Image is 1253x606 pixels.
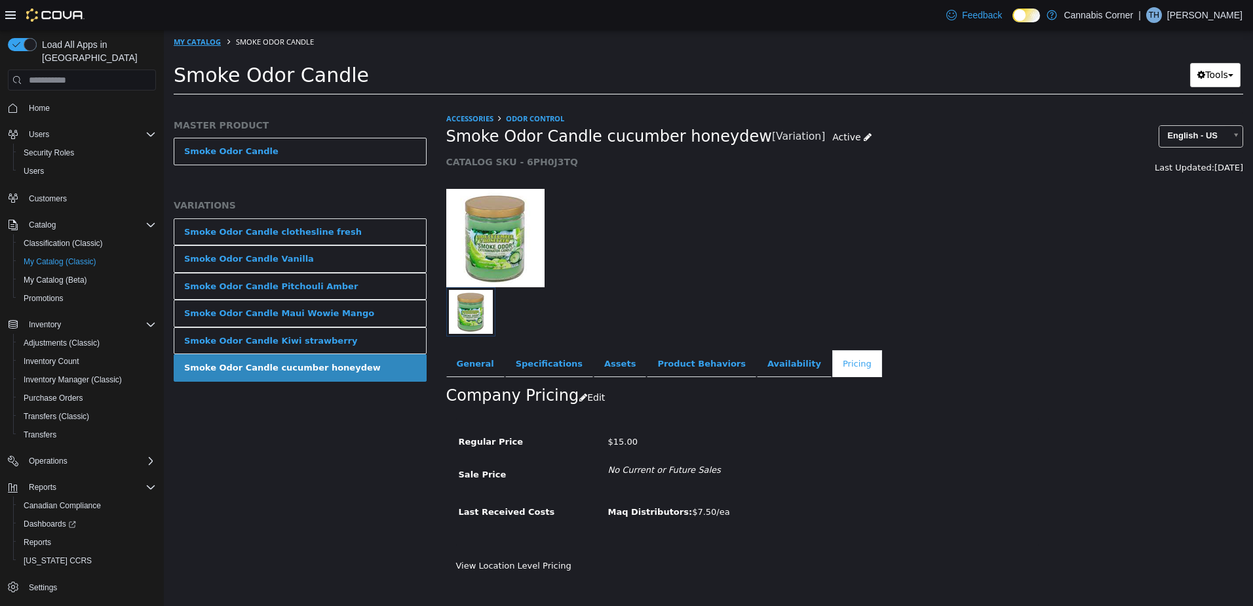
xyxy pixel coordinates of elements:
[608,102,661,112] small: [Variation]
[1026,33,1077,57] button: Tools
[1138,7,1141,23] p: |
[3,216,161,234] button: Catalog
[18,235,156,251] span: Classification (Classic)
[18,409,156,424] span: Transfers (Classic)
[13,334,161,352] button: Adjustments (Classic)
[24,166,44,176] span: Users
[18,498,106,514] a: Canadian Compliance
[24,100,156,116] span: Home
[29,129,49,140] span: Users
[24,217,61,233] button: Catalog
[24,537,51,548] span: Reports
[18,427,156,443] span: Transfers
[18,535,156,550] span: Reports
[29,319,61,330] span: Inventory
[24,411,89,422] span: Transfers (Classic)
[282,96,608,117] span: Smoke Odor Candle cucumber honeydew
[1167,7,1243,23] p: [PERSON_NAME]
[18,254,156,270] span: My Catalog (Classic)
[24,190,156,206] span: Customers
[3,478,161,496] button: Reports
[29,193,67,204] span: Customers
[13,552,161,570] button: [US_STATE] CCRS
[295,477,391,487] span: Last Received Costs
[13,389,161,407] button: Purchase Orders
[20,331,217,344] div: Smoke Odor Candle cucumber honeydew
[18,235,108,251] a: Classification (Classic)
[10,108,263,135] a: Smoke Odor Candle
[295,439,343,449] span: Sale Price
[13,371,161,389] button: Inventory Manager (Classic)
[3,452,161,470] button: Operations
[18,335,105,351] a: Adjustments (Classic)
[282,159,381,257] img: 150
[24,317,156,333] span: Inventory
[24,453,73,469] button: Operations
[13,144,161,162] button: Security Roles
[29,456,67,466] span: Operations
[24,479,62,495] button: Reports
[24,338,100,348] span: Adjustments (Classic)
[24,579,156,596] span: Settings
[24,519,76,529] span: Dashboards
[1051,132,1079,142] span: [DATE]
[18,390,156,406] span: Purchase Orders
[72,7,150,16] span: Smoke Odor Candle
[29,582,57,593] span: Settings
[18,516,156,532] span: Dashboards
[18,553,97,569] a: [US_STATE] CCRS
[18,335,156,351] span: Adjustments (Classic)
[24,148,74,158] span: Security Roles
[18,372,127,388] a: Inventory Manager (Classic)
[282,355,415,376] h2: Company Pricing
[18,516,81,532] a: Dashboards
[24,393,83,403] span: Purchase Orders
[593,320,668,348] a: Availability
[1149,7,1159,23] span: TH
[941,2,1007,28] a: Feedback
[24,356,79,367] span: Inventory Count
[10,89,263,101] h5: MASTER PRODUCT
[3,125,161,144] button: Users
[20,195,198,209] div: Smoke Odor Candle clothesline fresh
[26,9,85,22] img: Cova
[415,355,448,380] button: Edit
[18,372,156,388] span: Inventory Manager (Classic)
[444,477,566,487] span: $7.50/ea
[995,95,1079,117] a: English - US
[24,430,56,440] span: Transfers
[18,163,49,179] a: Users
[24,238,103,249] span: Classification (Classic)
[20,250,194,263] div: Smoke Odor Candle Pitchouli Amber
[20,304,193,317] div: Smoke Odor Candle Kiwi strawberry
[24,555,92,566] span: [US_STATE] CCRS
[483,320,592,348] a: Product Behaviors
[10,33,205,56] span: Smoke Odor Candle
[18,353,156,369] span: Inventory Count
[991,132,1051,142] span: Last Updated:
[342,83,400,93] a: Odor Control
[24,127,54,142] button: Users
[29,103,50,113] span: Home
[430,320,482,348] a: Assets
[3,98,161,117] button: Home
[3,315,161,334] button: Inventory
[18,145,79,161] a: Security Roles
[962,9,1002,22] span: Feedback
[282,126,876,138] h5: CATALOG SKU - 6PH0J3TQ
[13,496,161,515] button: Canadian Compliance
[18,427,62,443] a: Transfers
[24,580,62,596] a: Settings
[18,254,102,270] a: My Catalog (Classic)
[995,96,1062,116] span: English - US
[295,407,359,416] span: Regular Price
[24,191,72,207] a: Customers
[24,293,64,304] span: Promotions
[24,217,156,233] span: Catalog
[282,320,341,348] a: General
[24,453,156,469] span: Operations
[3,578,161,597] button: Settings
[24,127,156,142] span: Users
[282,83,330,93] a: ACCESSORIES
